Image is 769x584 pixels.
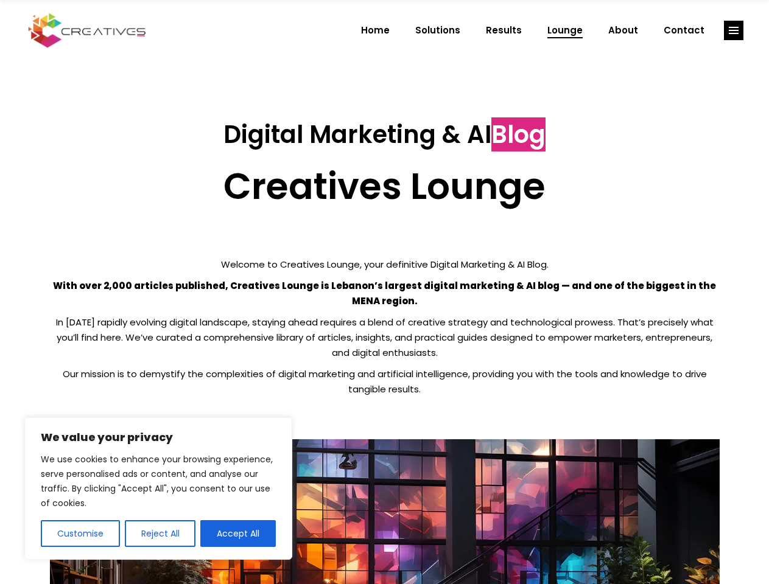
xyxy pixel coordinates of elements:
[50,120,720,149] h3: Digital Marketing & AI
[26,12,149,49] img: Creatives
[50,315,720,360] p: In [DATE] rapidly evolving digital landscape, staying ahead requires a blend of creative strategy...
[50,366,720,397] p: Our mission is to demystify the complexities of digital marketing and artificial intelligence, pr...
[486,15,522,46] span: Results
[50,257,720,272] p: Welcome to Creatives Lounge, your definitive Digital Marketing & AI Blog.
[125,520,196,547] button: Reject All
[608,15,638,46] span: About
[664,15,704,46] span: Contact
[415,15,460,46] span: Solutions
[491,117,546,151] span: Blog
[53,279,716,307] strong: With over 2,000 articles published, Creatives Lounge is Lebanon’s largest digital marketing & AI ...
[724,21,743,40] a: link
[41,430,276,445] p: We value your privacy
[595,15,651,46] a: About
[348,15,402,46] a: Home
[41,452,276,510] p: We use cookies to enhance your browsing experience, serve personalised ads or content, and analys...
[547,15,583,46] span: Lounge
[50,164,720,208] h2: Creatives Lounge
[24,417,292,560] div: We value your privacy
[535,15,595,46] a: Lounge
[473,15,535,46] a: Results
[402,15,473,46] a: Solutions
[651,15,717,46] a: Contact
[41,520,120,547] button: Customise
[200,520,276,547] button: Accept All
[361,15,390,46] span: Home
